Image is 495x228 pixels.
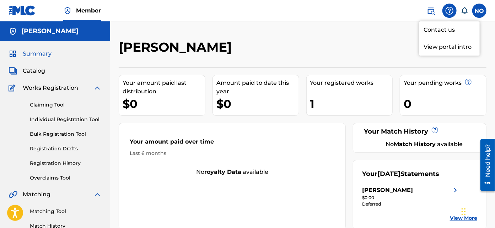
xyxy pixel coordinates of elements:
a: CatalogCatalog [9,67,45,75]
img: Catalog [9,67,17,75]
img: Summary [9,50,17,58]
iframe: Resource Center [475,136,495,194]
img: help [445,6,454,15]
a: Individual Registration Tool [30,116,102,123]
div: Your Statements [362,169,439,179]
div: Your amount paid last distribution [123,79,205,96]
span: ? [466,79,471,85]
img: MLC Logo [9,5,36,16]
div: 1 [310,96,393,112]
img: Top Rightsholder [63,6,72,15]
strong: Match History [394,141,436,147]
div: $0.00 [362,195,460,201]
div: Your registered works [310,79,393,87]
a: Overclaims Tool [30,174,102,182]
span: Catalog [23,67,45,75]
span: Summary [23,50,52,58]
div: User Menu [472,4,486,18]
p: View portal intro [419,38,480,56]
span: Works Registration [23,84,78,92]
div: Amount paid to date this year [216,79,299,96]
h2: [PERSON_NAME] [119,39,235,55]
div: [PERSON_NAME] [362,186,413,195]
span: [DATE] [377,170,400,178]
div: 0 [404,96,486,112]
img: Matching [9,190,17,199]
strong: royalty data [204,169,241,175]
a: Registration History [30,160,102,167]
div: Last 6 months [130,150,335,157]
a: View More [450,214,477,222]
img: search [427,6,435,15]
img: Works Registration [9,84,18,92]
div: Help [442,4,457,18]
a: Public Search [424,4,438,18]
img: expand [93,190,102,199]
span: Matching [23,190,50,199]
a: Bulk Registration Tool [30,130,102,138]
div: Notifications [461,7,468,14]
img: expand [93,84,102,92]
div: Deferred [362,201,460,207]
div: Your Match History [362,127,477,136]
iframe: Chat Widget [459,194,495,228]
div: Your pending works [404,79,486,87]
div: Your amount paid over time [130,138,335,150]
a: Registration Drafts [30,145,102,152]
a: [PERSON_NAME]right chevron icon$0.00Deferred [362,186,460,207]
div: $0 [123,96,205,112]
a: SummarySummary [9,50,52,58]
h5: Nicholas S Omiccioli [21,27,79,35]
a: Claiming Tool [30,101,102,109]
a: Matching Tool [30,208,102,215]
a: Contact us [419,21,480,38]
div: No available [119,168,345,176]
img: Accounts [9,27,17,36]
span: ? [432,127,438,133]
div: Drag [462,201,466,222]
span: Member [76,6,101,15]
img: right chevron icon [451,186,460,195]
div: No available [371,140,477,149]
div: $0 [216,96,299,112]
